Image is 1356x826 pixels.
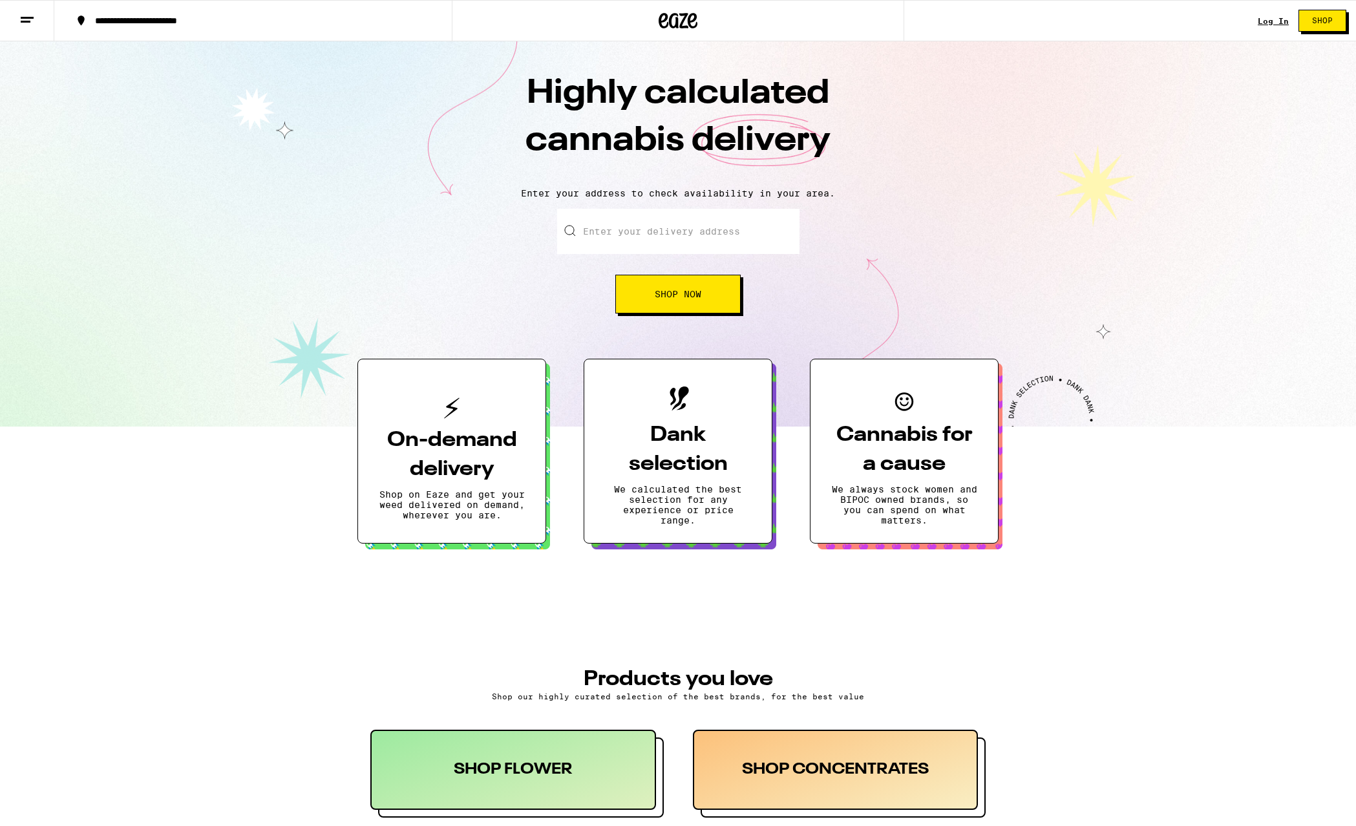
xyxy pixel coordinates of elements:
[615,275,741,313] button: Shop Now
[810,359,999,544] button: Cannabis for a causeWe always stock women and BIPOC owned brands, so you can spend on what matters.
[370,730,656,810] div: SHOP FLOWER
[1289,10,1356,32] a: Shop
[13,188,1343,198] p: Enter your address to check availability in your area.
[831,421,977,479] h3: Cannabis for a cause
[1258,17,1289,25] a: Log In
[1312,17,1333,25] span: Shop
[831,484,977,525] p: We always stock women and BIPOC owned brands, so you can spend on what matters.
[1298,10,1346,32] button: Shop
[584,359,772,544] button: Dank selectionWe calculated the best selection for any experience or price range.
[370,669,986,690] h3: PRODUCTS YOU LOVE
[655,290,701,299] span: Shop Now
[379,426,525,484] h3: On-demand delivery
[452,70,904,178] h1: Highly calculated cannabis delivery
[605,484,751,525] p: We calculated the best selection for any experience or price range.
[370,730,664,818] button: SHOP FLOWER
[370,692,986,701] p: Shop our highly curated selection of the best brands, for the best value
[357,359,546,544] button: On-demand deliveryShop on Eaze and get your weed delivered on demand, wherever you are.
[605,421,751,479] h3: Dank selection
[379,489,525,520] p: Shop on Eaze and get your weed delivered on demand, wherever you are.
[557,209,800,254] input: Enter your delivery address
[693,730,979,810] div: SHOP CONCENTRATES
[693,730,986,818] button: SHOP CONCENTRATES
